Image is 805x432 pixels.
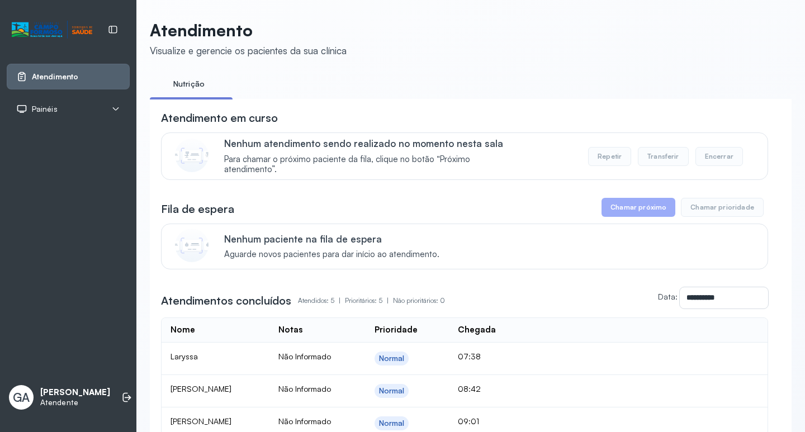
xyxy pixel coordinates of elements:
[171,325,195,335] div: Nome
[379,354,405,363] div: Normal
[458,352,481,361] span: 07:38
[161,201,234,217] h3: Fila de espera
[161,110,278,126] h3: Atendimento em curso
[150,20,347,40] p: Atendimento
[695,147,743,166] button: Encerrar
[375,325,418,335] div: Prioridade
[40,398,110,407] p: Atendente
[32,105,58,114] span: Painéis
[12,21,92,39] img: Logotipo do estabelecimento
[16,71,120,82] a: Atendimento
[658,292,678,301] label: Data:
[638,147,689,166] button: Transferir
[379,386,405,396] div: Normal
[681,198,764,217] button: Chamar prioridade
[32,72,78,82] span: Atendimento
[379,419,405,428] div: Normal
[339,296,340,305] span: |
[161,293,291,308] h3: Atendimentos concluídos
[602,198,675,217] button: Chamar próximo
[278,325,302,335] div: Notas
[224,249,439,260] span: Aguarde novos pacientes para dar início ao atendimento.
[171,416,231,426] span: [PERSON_NAME]
[171,384,231,393] span: [PERSON_NAME]
[345,293,393,308] p: Prioritários: 5
[150,45,347,56] div: Visualize e gerencie os pacientes da sua clínica
[458,416,479,426] span: 09:01
[175,229,209,262] img: Imagem de CalloutCard
[588,147,631,166] button: Repetir
[40,387,110,398] p: [PERSON_NAME]
[393,293,445,308] p: Não prioritários: 0
[224,233,439,245] p: Nenhum paciente na fila de espera
[278,352,331,361] span: Não Informado
[298,293,345,308] p: Atendidos: 5
[458,384,481,393] span: 08:42
[175,139,209,172] img: Imagem de CalloutCard
[458,325,496,335] div: Chegada
[278,384,331,393] span: Não Informado
[224,137,520,149] p: Nenhum atendimento sendo realizado no momento nesta sala
[224,154,520,175] span: Para chamar o próximo paciente da fila, clique no botão “Próximo atendimento”.
[171,352,198,361] span: Laryssa
[278,416,331,426] span: Não Informado
[150,75,228,93] a: Nutrição
[387,296,389,305] span: |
